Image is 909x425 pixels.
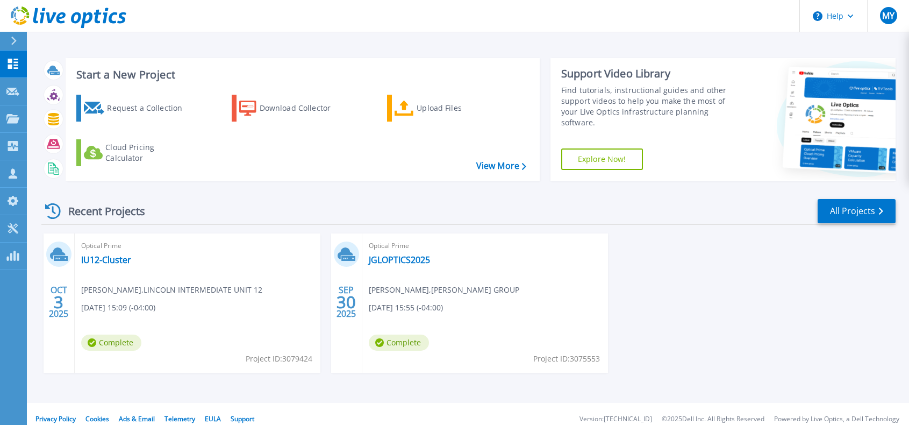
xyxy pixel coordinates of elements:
[81,254,131,265] a: IU12-Cluster
[81,284,262,296] span: [PERSON_NAME] , LINCOLN INTERMEDIATE UNIT 12
[232,95,352,122] a: Download Collector
[579,416,652,423] li: Version: [TECHNICAL_ID]
[54,297,63,307] span: 3
[260,97,346,119] div: Download Collector
[76,95,196,122] a: Request a Collection
[337,297,356,307] span: 30
[369,302,443,314] span: [DATE] 15:55 (-04:00)
[164,414,195,423] a: Telemetry
[85,414,109,423] a: Cookies
[205,414,221,423] a: EULA
[369,254,430,265] a: JGLOPTICS2025
[561,67,736,81] div: Support Video Library
[417,97,503,119] div: Upload Files
[476,161,526,171] a: View More
[231,414,254,423] a: Support
[119,414,155,423] a: Ads & Email
[41,198,160,224] div: Recent Projects
[81,240,314,252] span: Optical Prime
[246,353,312,365] span: Project ID: 3079424
[48,282,69,322] div: OCT 2025
[774,416,899,423] li: Powered by Live Optics, a Dell Technology
[818,199,896,223] a: All Projects
[76,139,196,166] a: Cloud Pricing Calculator
[76,69,526,81] h3: Start a New Project
[662,416,764,423] li: © 2025 Dell Inc. All Rights Reserved
[81,335,141,351] span: Complete
[561,148,643,170] a: Explore Now!
[369,284,519,296] span: [PERSON_NAME] , [PERSON_NAME] GROUP
[561,85,736,128] div: Find tutorials, instructional guides and other support videos to help you make the most of your L...
[387,95,507,122] a: Upload Files
[35,414,76,423] a: Privacy Policy
[369,335,429,351] span: Complete
[336,282,356,322] div: SEP 2025
[81,302,155,314] span: [DATE] 15:09 (-04:00)
[105,142,191,164] div: Cloud Pricing Calculator
[369,240,602,252] span: Optical Prime
[882,11,894,20] span: MY
[107,97,193,119] div: Request a Collection
[533,353,600,365] span: Project ID: 3075553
